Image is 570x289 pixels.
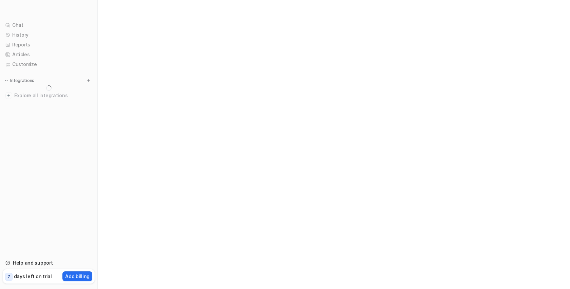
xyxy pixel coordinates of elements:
a: History [3,30,95,40]
a: Articles [3,50,95,59]
button: Add billing [62,271,92,281]
a: Help and support [3,258,95,268]
img: menu_add.svg [86,78,91,83]
a: Customize [3,60,95,69]
a: Explore all integrations [3,91,95,100]
a: Reports [3,40,95,49]
p: 7 [7,274,10,280]
img: explore all integrations [5,92,12,99]
img: expand menu [4,78,9,83]
p: days left on trial [14,273,52,280]
a: Chat [3,20,95,30]
span: Explore all integrations [14,90,92,101]
button: Integrations [3,77,36,84]
p: Add billing [65,273,90,280]
p: Integrations [10,78,34,83]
